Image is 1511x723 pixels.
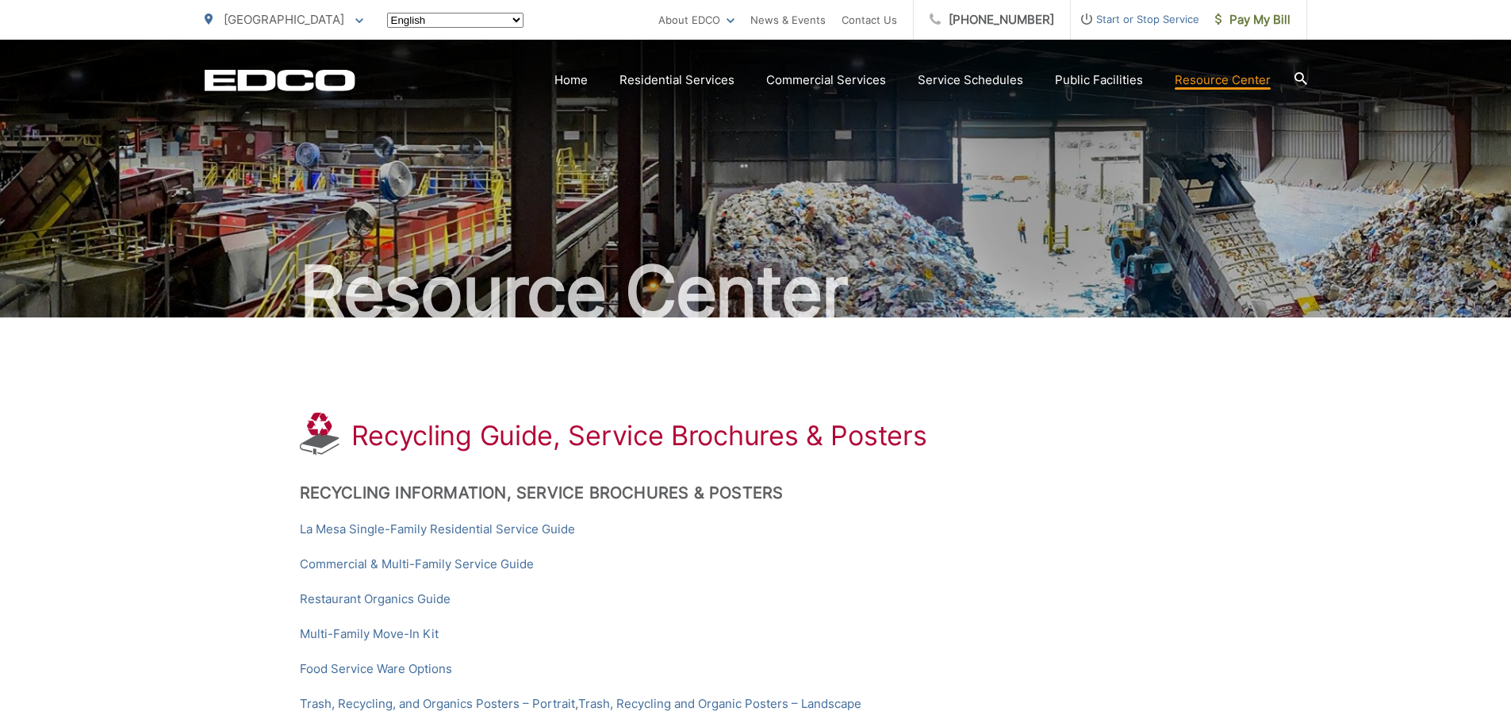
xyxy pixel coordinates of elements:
a: Residential Services [619,71,734,90]
a: Restaurant Organics Guide [300,590,451,609]
span: Pay My Bill [1215,10,1290,29]
a: Public Facilities [1055,71,1143,90]
a: Resource Center [1175,71,1271,90]
a: Multi-Family Move-In Kit [300,625,439,644]
p: , [300,694,1212,713]
h1: Recycling Guide, Service Brochures & Posters [351,420,927,452]
a: Service Schedules [918,71,1023,90]
span: [GEOGRAPHIC_DATA] [224,12,344,27]
a: Food Service Ware Options [300,660,452,679]
a: La Mesa Single-Family Residential Service Guide [300,520,575,539]
a: News & Events [750,10,826,29]
a: Trash, Recycling, and Organics Posters – Portrait [300,694,575,713]
a: Commercial Services [766,71,886,90]
a: EDCD logo. Return to the homepage. [205,69,355,91]
select: Select a language [387,13,523,28]
a: Home [554,71,588,90]
a: Trash, Recycling and Organic Posters – Landscape [578,694,861,713]
a: Contact Us [842,10,897,29]
h2: Recycling Information, Service Brochures & Posters [300,483,1212,502]
a: Commercial & Multi-Family Service Guide [300,555,534,574]
a: About EDCO [658,10,734,29]
h2: Resource Center [205,252,1307,332]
